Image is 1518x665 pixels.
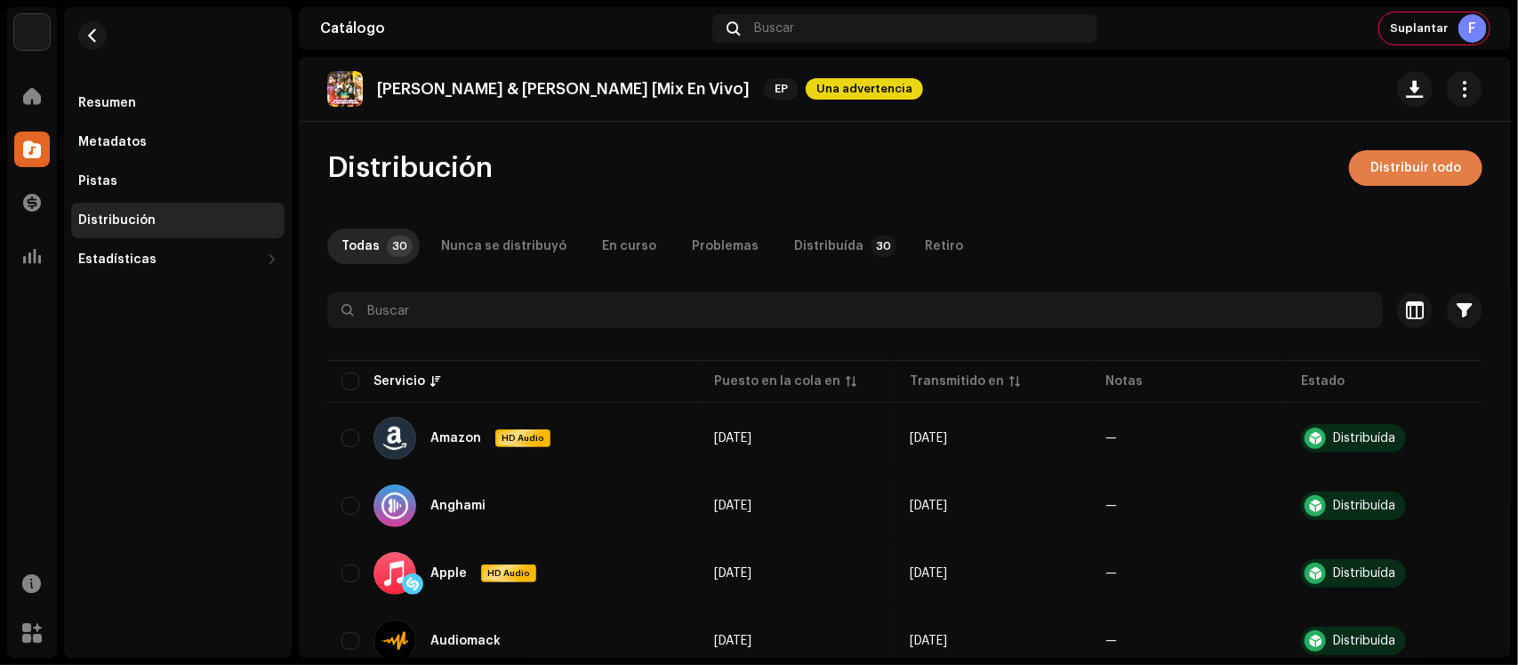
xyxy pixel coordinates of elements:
[441,228,566,264] div: Nunca se distribuyó
[910,373,1004,390] div: Transmitido en
[1349,150,1482,186] button: Distribuir todo
[1458,14,1487,43] div: F
[794,228,863,264] div: Distribuída
[327,150,493,186] span: Distribución
[1105,635,1117,647] re-a-table-badge: —
[1105,432,1117,445] re-a-table-badge: —
[910,432,947,445] span: 3 oct 2025
[71,85,285,121] re-m-nav-item: Resumen
[497,432,549,445] span: HD Audio
[714,373,840,390] div: Puesto en la cola en
[871,236,896,257] p-badge: 30
[910,567,947,580] span: 3 oct 2025
[1370,150,1461,186] span: Distribuir todo
[78,174,117,188] div: Pistas
[320,21,705,36] div: Catálogo
[1333,567,1395,580] div: Distribuída
[71,242,285,277] re-m-nav-dropdown: Estadísticas
[78,252,157,267] div: Estadísticas
[430,500,486,512] div: Anghami
[1333,432,1395,445] div: Distribuída
[806,78,923,100] span: Una advertencia
[925,228,963,264] div: Retiro
[430,567,467,580] div: Apple
[78,96,136,110] div: Resumen
[78,135,147,149] div: Metadatos
[1333,500,1395,512] div: Distribuída
[714,635,751,647] span: 3 oct 2025
[1390,21,1448,36] span: Suplantar
[373,373,425,390] div: Servicio
[602,228,656,264] div: En curso
[430,432,481,445] div: Amazon
[71,164,285,199] re-m-nav-item: Pistas
[754,21,794,36] span: Buscar
[1105,567,1117,580] re-a-table-badge: —
[14,14,50,50] img: a6437e74-8c8e-4f74-a1ce-131745af0155
[1333,635,1395,647] div: Distribuída
[327,71,363,107] img: b6b73568-195f-47fc-adfb-9335ee3c651c
[78,213,156,228] div: Distribución
[387,236,413,257] p-badge: 30
[910,500,947,512] span: 3 oct 2025
[377,80,750,99] p: [PERSON_NAME] & [PERSON_NAME] [Mix En Vivo]
[341,228,380,264] div: Todas
[430,635,501,647] div: Audiomack
[764,78,799,100] span: EP
[483,567,534,580] span: HD Audio
[692,228,759,264] div: Problemas
[714,500,751,512] span: 3 oct 2025
[71,203,285,238] re-m-nav-item: Distribución
[714,567,751,580] span: 3 oct 2025
[910,635,947,647] span: 3 oct 2025
[71,124,285,160] re-m-nav-item: Metadatos
[1105,500,1117,512] re-a-table-badge: —
[714,432,751,445] span: 3 oct 2025
[327,292,1383,328] input: Buscar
